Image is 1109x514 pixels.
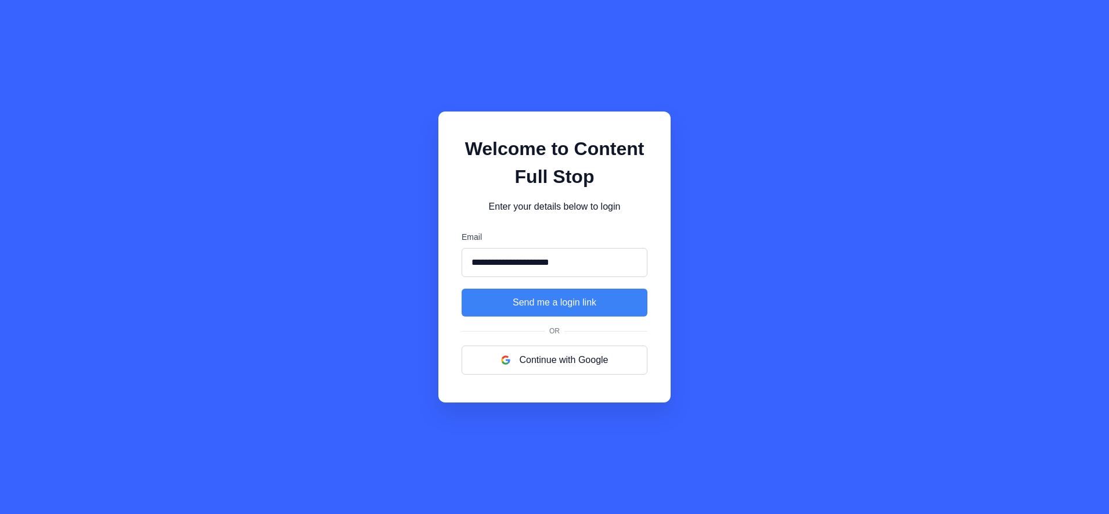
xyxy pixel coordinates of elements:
[462,231,647,243] label: Email
[462,200,647,214] p: Enter your details below to login
[462,135,647,190] h1: Welcome to Content Full Stop
[501,355,510,365] img: google logo
[462,346,647,375] button: Continue with Google
[462,289,647,317] button: Send me a login link
[545,326,564,336] span: Or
